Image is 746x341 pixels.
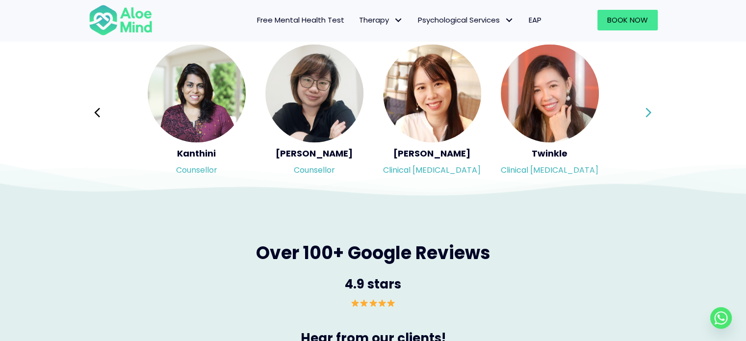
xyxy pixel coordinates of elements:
a: Whatsapp [710,307,732,329]
a: Book Now [597,10,658,30]
span: EAP [529,15,541,25]
h5: Twinkle [501,147,599,159]
a: EAP [521,10,549,30]
img: ⭐ [360,299,368,307]
a: <h5>Kher Yin</h5><p>Clinical psychologist</p> [PERSON_NAME]Clinical [MEDICAL_DATA] [383,44,481,181]
img: ⭐ [351,299,359,307]
span: Book Now [607,15,648,25]
span: 4.9 stars [345,275,401,292]
div: Slide 8 of 3 [383,43,481,182]
img: ⭐ [369,299,377,307]
a: <h5>Twinkle</h5><p>Clinical psychologist</p> TwinkleClinical [MEDICAL_DATA] [501,44,599,181]
img: ⭐ [378,299,386,307]
span: Psychological Services: submenu [502,13,516,27]
h5: [PERSON_NAME] [265,147,363,159]
span: Therapy: submenu [391,13,406,27]
h5: [PERSON_NAME] [383,147,481,159]
img: <h5>Twinkle</h5><p>Clinical psychologist</p> [501,44,599,142]
nav: Menu [165,10,549,30]
img: <h5>Kher Yin</h5><p>Clinical psychologist</p> [383,44,481,142]
span: Psychological Services [418,15,514,25]
img: <h5>Yvonne</h5><p>Counsellor</p> [265,44,363,142]
div: Slide 7 of 3 [265,43,363,182]
span: Over 100+ Google Reviews [256,240,490,265]
div: Slide 9 of 3 [501,43,599,182]
img: <h5>Kanthini</h5><p>Counsellor</p> [148,44,246,142]
h5: Kanthini [148,147,246,159]
img: Aloe mind Logo [89,4,153,36]
a: TherapyTherapy: submenu [352,10,411,30]
img: ⭐ [387,299,395,307]
a: <h5>Yvonne</h5><p>Counsellor</p> [PERSON_NAME]Counsellor [265,44,363,181]
span: Therapy [359,15,403,25]
span: Free Mental Health Test [257,15,344,25]
div: Slide 6 of 3 [148,43,246,182]
a: <h5>Kanthini</h5><p>Counsellor</p> KanthiniCounsellor [148,44,246,181]
a: Psychological ServicesPsychological Services: submenu [411,10,521,30]
a: Free Mental Health Test [250,10,352,30]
